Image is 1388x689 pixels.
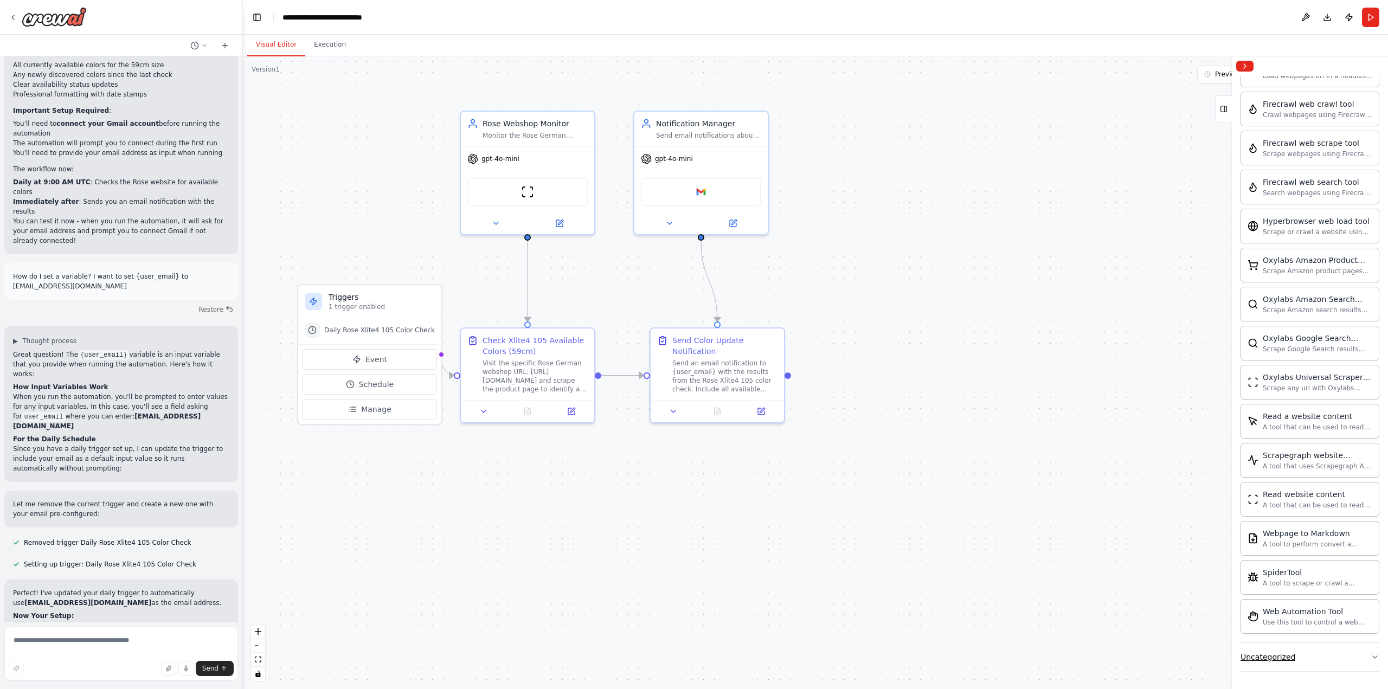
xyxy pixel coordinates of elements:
div: Scrape Google Search results with Oxylabs Google Search Scraper [1263,345,1372,353]
img: Firecrawlsearchtool [1248,182,1258,192]
img: Scrapeelementfromwebsitetool [1248,416,1258,427]
div: Scrape Amazon product pages with Oxylabs Amazon Product Scraper [1263,267,1372,275]
div: Rose Webshop MonitorMonitor the Rose German webshop for the Xlite4 105 bike to detect new color a... [460,111,595,235]
g: Edge from bda13d07-adc5-48c8-9b85-536512a69ea9 to 731456e0-47cb-488c-82fa-5f380bb1067a [522,241,533,321]
img: Serplywebpagetomarkdowntool [1248,533,1258,544]
span: gpt-4o-mini [481,154,519,163]
li: All currently available colors for the 59cm size [13,60,229,70]
p: Great question! The variable is an input variable that you provide when running the automation. H... [13,350,229,379]
nav: breadcrumb [282,12,385,23]
div: A tool that uses Scrapegraph AI to intelligently scrape website content. [1263,462,1372,471]
div: A tool to scrape or crawl a website and return LLM-ready content. [1263,579,1372,588]
div: Notification ManagerSend email notifications about Rose Xlite4 105 color availability to {user_em... [633,111,769,235]
div: Firecrawl web scrape tool [1263,138,1372,149]
strong: Now Your Setup: [13,612,74,620]
button: Restore [194,302,238,317]
img: Spidertool [1248,572,1258,583]
div: Uncategorized [1241,652,1295,662]
strong: Important Setup Required [13,107,109,114]
div: React Flow controls [251,624,265,681]
div: Firecrawl web search tool [1263,177,1372,188]
strong: [EMAIL_ADDRESS][DOMAIN_NAME] [24,599,151,607]
div: Check Xlite4 105 Available Colors (59cm)Visit the specific Rose German webshop URL: [URL][DOMAIN_... [460,327,595,423]
div: Oxylabs Google Search Scraper tool [1263,333,1372,344]
li: : Sends you an email notification with the results [13,197,229,216]
div: Send Color Update Notification [672,335,777,357]
div: Oxylabs Amazon Search Scraper tool [1263,294,1372,305]
img: Scrapewebsitetool [1248,494,1258,505]
div: Scrape Amazon search results with Oxylabs Amazon Search Scraper [1263,306,1372,314]
div: Scrape any url with Oxylabs Universal Scraper [1263,384,1372,392]
button: Upload files [161,661,176,676]
strong: connect your Gmail account [56,120,159,127]
button: zoom out [251,639,265,653]
span: Daily Rose Xlite4 105 Color Check [324,326,435,334]
span: gpt-4o-mini [655,154,693,163]
div: A tool that can be used to read a website content. [1263,501,1372,510]
img: Google gmail [695,185,708,198]
h3: Triggers [329,292,435,302]
img: Firecrawlscrapewebsitetool [1248,143,1258,153]
div: Hyperbrowser web load tool [1263,216,1372,227]
button: zoom in [251,624,265,639]
span: Send [202,664,219,673]
li: The automation will prompt you to connect during the first run [13,138,229,148]
div: Monitor the Rose German webshop for the Xlite4 105 bike to detect new color availability and trac... [483,131,588,140]
div: Scrape or crawl a website using Hyperbrowser and return the contents in properly formatted markdo... [1263,228,1372,236]
p: Since you have a daily trigger set up, I can update the trigger to include your email as a defaul... [13,444,229,473]
span: Setting up trigger: Daily Rose Xlite4 105 Color Check [24,560,196,569]
div: Scrapegraph website scraper [1263,450,1372,461]
span: Event [365,354,387,365]
div: Use this tool to control a web browser and interact with websites using natural language. Capabil... [1263,618,1372,627]
button: Open in side panel [529,217,590,230]
li: Clear availability status updates [13,80,229,89]
div: Firecrawl web crawl tool [1263,99,1372,110]
li: You'll need to before running the automation [13,119,229,138]
button: fit view [251,653,265,667]
button: Open in side panel [702,217,763,230]
div: Scrape webpages using Firecrawl and return the contents [1263,150,1372,158]
span: Previous executions [1215,70,1280,79]
button: ▶Thought process [13,337,76,345]
li: You'll need to provide your email address as input when running [13,148,229,158]
button: Improve this prompt [9,661,24,676]
img: ScrapeWebsiteTool [521,185,534,198]
div: Oxylabs Amazon Product Scraper tool [1263,255,1372,266]
div: Oxylabs Universal Scraper tool [1263,372,1372,383]
button: toggle interactivity [251,667,265,681]
button: Start a new chat [216,39,234,52]
button: Open in side panel [552,405,590,418]
img: Hyperbrowserloadtool [1248,221,1258,231]
img: Oxylabsamazonproductscrapertool [1248,260,1258,271]
div: SpiderTool [1263,567,1372,578]
button: Schedule [303,374,437,395]
strong: Daily Schedule [21,622,75,629]
div: Send Color Update NotificationSend an email notification to {user_email} with the results from th... [650,327,785,423]
div: Check Xlite4 105 Available Colors (59cm) [483,335,588,357]
img: Oxylabsamazonsearchscrapertool [1248,299,1258,310]
li: Professional formatting with date stamps [13,89,229,99]
strong: Daily at 9:00 AM UTC [13,178,90,186]
span: ▶ [13,337,18,345]
button: Hide left sidebar [249,10,265,25]
div: Load webpages url in a headless browser using Browserbase and return the contents [1263,72,1372,80]
p: : [13,106,229,115]
span: Removed trigger Daily Rose Xlite4 105 Color Check [24,538,191,547]
div: Rose Webshop Monitor [483,118,588,129]
div: A tool that can be used to read a website content. [1263,423,1372,432]
button: Execution [305,34,355,56]
button: No output available [505,405,551,418]
div: Crawl webpages using Firecrawl and return the contents [1263,111,1372,119]
div: Webpage to Markdown [1263,528,1372,539]
div: Notification Manager [656,118,761,129]
div: Triggers1 trigger enabledDaily Rose Xlite4 105 Color CheckEventScheduleManage [297,284,442,425]
button: No output available [695,405,741,418]
strong: How Input Variables Work [13,383,108,391]
div: A tool to perform convert a webpage to markdown to make it easier for LLMs to understand [1263,540,1372,549]
div: Read a website content [1263,411,1372,422]
li: Any newly discovered colors since the last check [13,70,229,80]
button: Visual Editor [247,34,305,56]
p: When you run the automation, you'll be prompted to enter values for any input variables. In this ... [13,392,229,431]
button: Uncategorized [1241,643,1379,671]
span: Schedule [359,379,394,390]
